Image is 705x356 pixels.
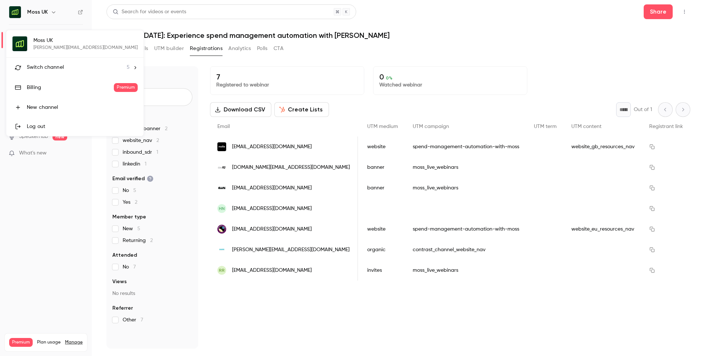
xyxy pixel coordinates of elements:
[27,104,138,111] div: New channel
[27,84,114,91] div: Billing
[114,83,138,92] span: Premium
[127,64,130,71] span: 5
[27,123,138,130] div: Log out
[27,64,64,71] span: Switch channel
